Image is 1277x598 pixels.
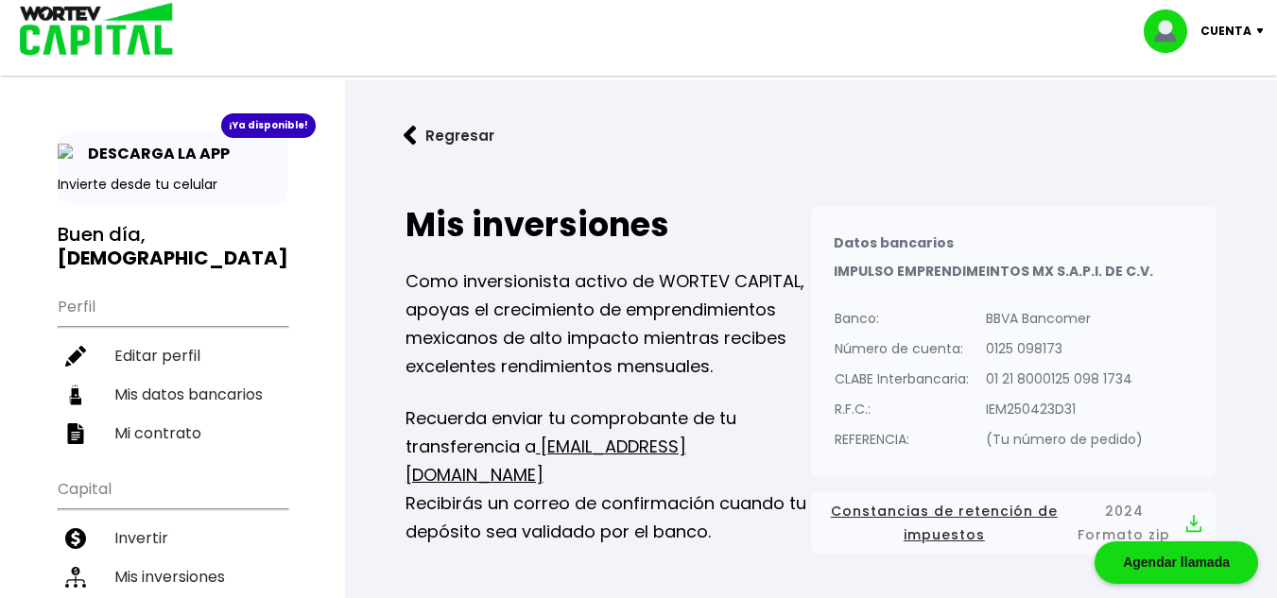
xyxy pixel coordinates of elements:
img: datos-icon.10cf9172.svg [65,384,86,405]
img: flecha izquierda [404,126,417,145]
p: IEM250423D31 [986,395,1143,423]
img: invertir-icon.b3b967d7.svg [65,528,86,549]
img: editar-icon.952d3147.svg [65,346,86,367]
b: Datos bancarios [834,233,954,252]
p: (Tu número de pedido) [986,425,1143,453]
p: 0125 098173 [986,334,1143,363]
img: contrato-icon.f2db500c.svg [65,423,86,444]
button: Constancias de retención de impuestos2024 Formato zip [826,500,1201,547]
p: Número de cuenta: [835,334,969,363]
a: flecha izquierdaRegresar [375,111,1247,161]
div: ¡Ya disponible! [221,113,316,138]
a: Editar perfil [58,336,287,375]
img: profile-image [1144,9,1200,53]
button: Regresar [375,111,523,161]
p: Invierte desde tu celular [58,175,287,195]
p: R.F.C.: [835,395,969,423]
a: Mi contrato [58,414,287,453]
p: Banco: [835,304,969,333]
b: [DEMOGRAPHIC_DATA] [58,245,288,271]
h3: Buen día, [58,223,287,270]
a: Mis inversiones [58,557,287,596]
p: 01 21 8000125 098 1734 [986,365,1143,393]
img: inversiones-icon.6695dc30.svg [65,567,86,588]
h2: Mis inversiones [406,206,811,244]
div: Agendar llamada [1095,541,1258,584]
p: Como inversionista activo de WORTEV CAPITAL, apoyas el crecimiento de emprendimientos mexicanos d... [406,267,811,381]
p: DESCARGA LA APP [78,142,230,165]
a: [EMAIL_ADDRESS][DOMAIN_NAME] [406,435,686,487]
a: Invertir [58,519,287,557]
ul: Perfil [58,285,287,453]
b: IMPULSO EMPRENDIMEINTOS MX S.A.P.I. DE C.V. [834,262,1153,281]
p: CLABE Interbancaria: [835,365,969,393]
p: Cuenta [1200,17,1251,45]
p: REFERENCIA: [835,425,969,453]
img: icon-down [1251,28,1277,34]
span: Constancias de retención de impuestos [826,500,1062,547]
img: app-icon [58,144,78,164]
p: Recuerda enviar tu comprobante de tu transferencia a Recibirás un correo de confirmación cuando t... [406,404,811,546]
a: Mis datos bancarios [58,375,287,414]
p: BBVA Bancomer [986,304,1143,333]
